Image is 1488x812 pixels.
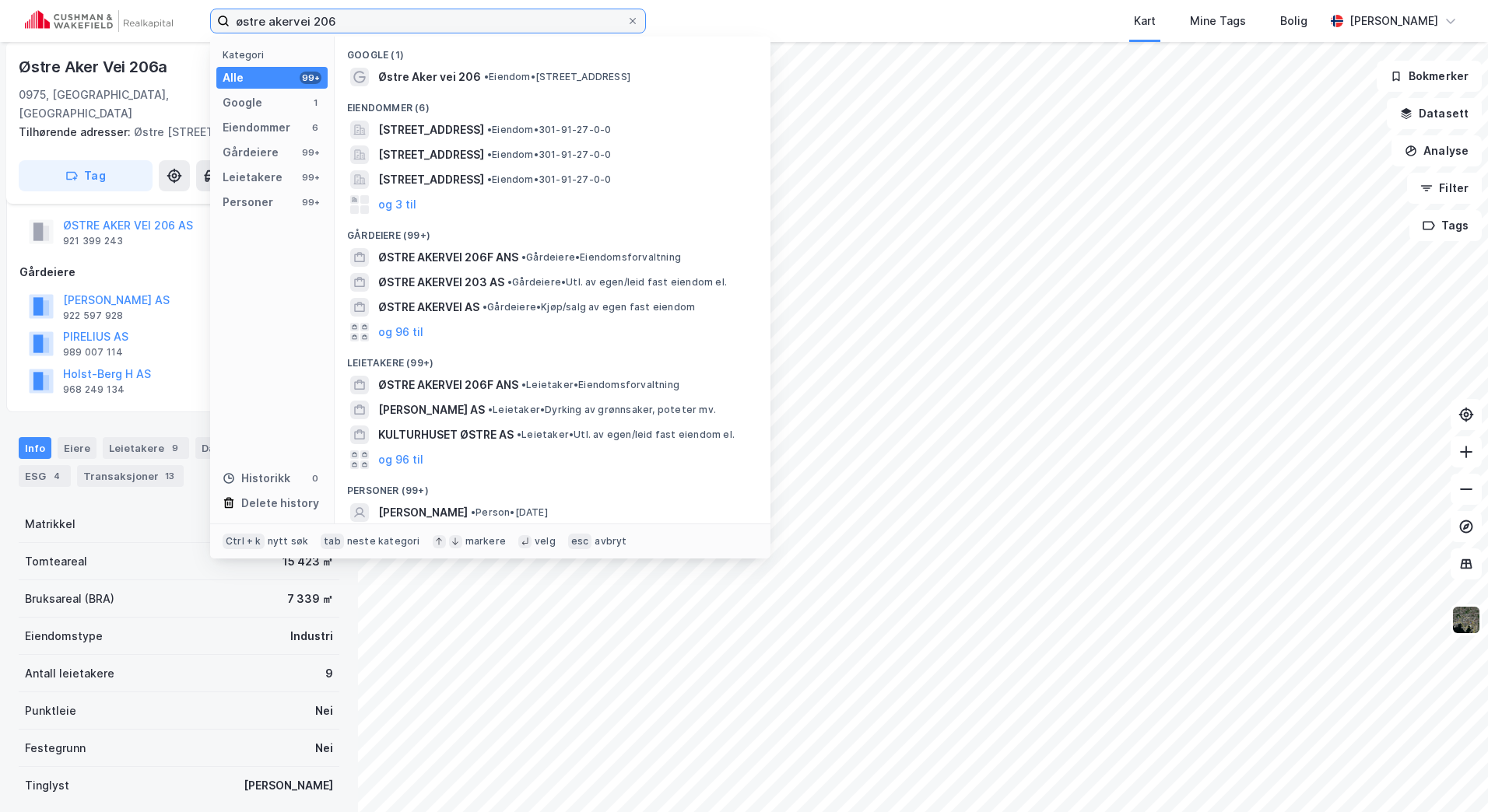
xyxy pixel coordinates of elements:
div: Personer [223,193,273,212]
div: Gårdeiere [19,263,339,282]
span: Eiendom • 301-91-27-0-0 [487,149,611,161]
span: Leietaker • Utl. av egen/leid fast eiendom el. [517,429,735,441]
span: Østre Aker vei 206 [378,68,481,86]
div: Gårdeiere (99+) [335,217,770,245]
div: 1 [309,96,321,109]
div: 968 249 134 [63,383,125,396]
div: Eiendommer (6) [335,89,770,117]
input: Søk på adresse, matrikkel, gårdeiere, leietakere eller personer [230,9,626,33]
div: esc [568,534,592,549]
div: Eiere [58,437,97,459]
div: Info [19,437,51,459]
div: 15 423 ㎡ [283,552,333,571]
span: [STREET_ADDRESS] [378,121,484,139]
div: 4 [49,468,65,484]
span: • [517,429,521,440]
button: Tags [1409,210,1482,241]
div: 0975, [GEOGRAPHIC_DATA], [GEOGRAPHIC_DATA] [19,86,221,123]
div: 989 007 114 [63,346,123,359]
div: [PERSON_NAME] [244,776,333,795]
span: • [507,276,512,288]
span: ØSTRE AKERVEI 206F ANS [378,248,518,267]
div: velg [535,535,556,548]
span: • [487,149,492,160]
div: tab [321,534,344,549]
span: • [521,379,526,390]
span: • [487,173,492,185]
div: markere [465,535,506,548]
span: ØSTRE AKERVEI 203 AS [378,273,504,292]
button: Analyse [1391,135,1482,166]
span: KULTURHUSET ØSTRE AS [378,425,514,444]
div: 922 597 928 [63,310,123,322]
button: Datasett [1387,98,1482,129]
span: Leietaker • Eiendomsforvaltning [521,379,679,391]
div: Datasett [195,437,272,459]
button: og 96 til [378,323,423,341]
div: Leietakere (99+) [335,345,770,373]
span: Gårdeiere • Eiendomsforvaltning [521,251,681,264]
span: [PERSON_NAME] AS [378,401,485,419]
button: Filter [1407,173,1482,204]
span: [STREET_ADDRESS] [378,145,484,164]
iframe: Chat Widget [1410,737,1488,812]
div: Kart [1134,12,1156,30]
span: Eiendom • [STREET_ADDRESS] [484,71,630,83]
div: Transaksjoner [77,465,184,487]
div: Østre Aker Vei 206a [19,54,170,79]
div: ESG [19,465,71,487]
div: Tomteareal [25,552,87,571]
span: • [471,506,476,518]
div: Kontrollprogram for chat [1410,737,1488,812]
div: neste kategori [347,535,420,548]
div: Matrikkel [25,515,75,534]
div: avbryt [595,535,626,548]
span: Eiendom • 301-91-27-0-0 [487,173,611,186]
div: 0 [309,472,321,485]
span: ØSTRE AKERVEI AS [378,298,479,317]
div: 7 339 ㎡ [287,590,333,608]
div: Bruksareal (BRA) [25,590,114,608]
div: 9 [325,664,333,683]
span: • [483,301,487,313]
div: 99+ [300,196,321,208]
div: 13 [162,468,177,484]
div: Østre [STREET_ADDRESS] [19,123,327,142]
span: Tilhørende adresser: [19,125,134,138]
div: Gårdeiere [223,143,279,162]
div: Eiendomstype [25,627,103,646]
div: Nei [315,702,333,720]
span: Gårdeiere • Kjøp/salg av egen fast eiendom [483,301,695,313]
span: Eiendom • 301-91-27-0-0 [487,124,611,136]
div: Nei [315,739,333,758]
div: Personer (99+) [335,472,770,500]
div: Punktleie [25,702,76,720]
span: • [521,251,526,263]
div: 6 [309,121,321,134]
div: 99+ [300,171,321,184]
div: Leietakere [103,437,189,459]
img: cushman-wakefield-realkapital-logo.202ea83816669bd177139c58696a8fa1.svg [25,10,173,32]
button: Tag [19,160,153,191]
div: Eiendommer [223,118,290,137]
div: 921 399 243 [63,235,123,247]
span: Leietaker • Dyrking av grønnsaker, poteter mv. [488,404,716,416]
div: Antall leietakere [25,664,114,683]
div: 99+ [300,72,321,84]
div: Google [223,93,262,112]
button: Bokmerker [1377,61,1482,92]
div: Tinglyst [25,776,69,795]
div: nytt søk [268,535,309,548]
div: Historikk [223,469,290,488]
img: 9k= [1451,605,1481,635]
div: 9 [167,440,183,456]
div: [PERSON_NAME] [1349,12,1438,30]
div: Kategori [223,49,328,61]
div: Mine Tags [1190,12,1246,30]
span: [STREET_ADDRESS] [378,170,484,189]
span: • [488,404,493,415]
div: Alle [223,68,244,87]
div: 99+ [300,146,321,159]
div: Bolig [1280,12,1307,30]
span: • [487,124,492,135]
